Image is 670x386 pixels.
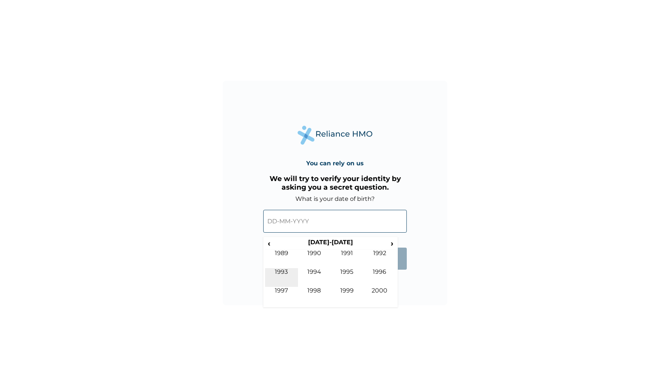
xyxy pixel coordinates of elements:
[363,268,396,287] td: 1996
[295,195,375,202] label: What is your date of birth?
[273,239,388,249] th: [DATE]-[DATE]
[265,268,298,287] td: 1993
[263,174,407,192] h3: We will try to verify your identity by asking you a secret question.
[265,239,273,248] span: ‹
[298,268,331,287] td: 1994
[265,287,298,306] td: 1997
[298,249,331,268] td: 1990
[331,268,363,287] td: 1995
[298,126,372,145] img: Reliance Health's Logo
[363,249,396,268] td: 1992
[331,249,363,268] td: 1991
[363,287,396,306] td: 2000
[331,287,363,306] td: 1999
[263,210,407,233] input: DD-MM-YYYY
[388,239,396,248] span: ›
[265,249,298,268] td: 1989
[298,287,331,306] td: 1998
[306,160,364,167] h4: You can rely on us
